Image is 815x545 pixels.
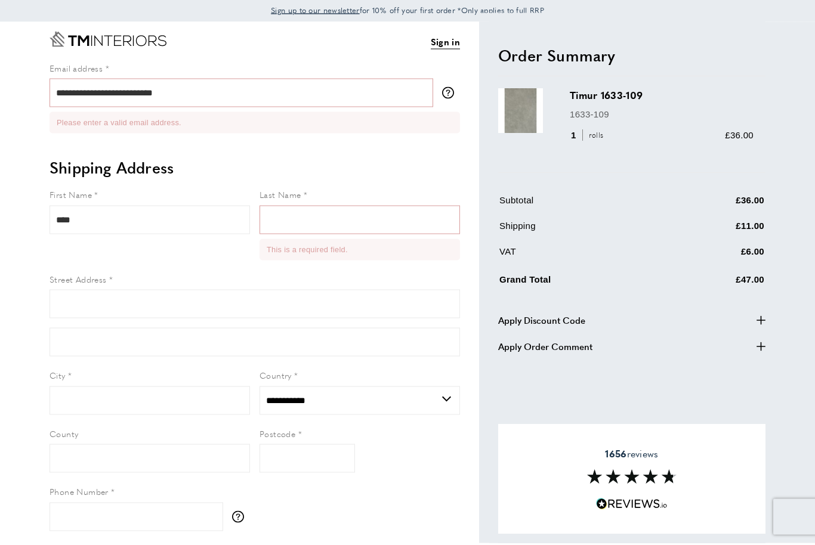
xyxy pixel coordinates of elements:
td: £6.00 [671,247,764,270]
span: Street Address [50,275,107,287]
h2: Order Summary [498,47,765,69]
span: City [50,371,66,383]
h2: Shipping Address [50,159,460,180]
td: Grand Total [499,272,669,298]
span: Apply Order Comment [498,342,592,356]
td: Subtotal [499,196,669,219]
span: £36.00 [725,132,754,143]
img: Reviews section [587,472,677,486]
li: This is a required field. [267,246,453,258]
button: More information [442,89,460,101]
a: Go to Home page [50,33,166,49]
span: Email address [50,64,103,76]
td: £36.00 [671,196,764,219]
div: 1 [570,131,607,145]
td: VAT [499,247,669,270]
h3: Timur 1633-109 [570,91,754,104]
td: £47.00 [671,272,764,298]
td: Shipping [499,221,669,244]
span: reviews [605,450,658,462]
td: £11.00 [671,221,764,244]
a: Sign up to our newsletter [271,6,360,18]
button: More information [232,513,250,525]
span: Phone Number [50,487,109,499]
img: Reviews.io 5 stars [596,500,668,512]
strong: 1656 [605,448,626,462]
span: Postcode [260,429,295,441]
span: Apply Discount Code [498,315,585,330]
span: Country [260,371,292,383]
li: Please enter a valid email address. [57,119,453,131]
span: Sign up to our newsletter [271,7,360,17]
span: County [50,429,78,441]
a: Sign in [431,36,460,51]
p: 1633-109 [570,110,754,124]
img: Timur 1633-109 [498,91,543,135]
span: First Name [50,190,92,202]
span: rolls [582,132,607,143]
span: for 10% off your first order *Only applies to full RRP [271,7,544,17]
span: Last Name [260,190,301,202]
